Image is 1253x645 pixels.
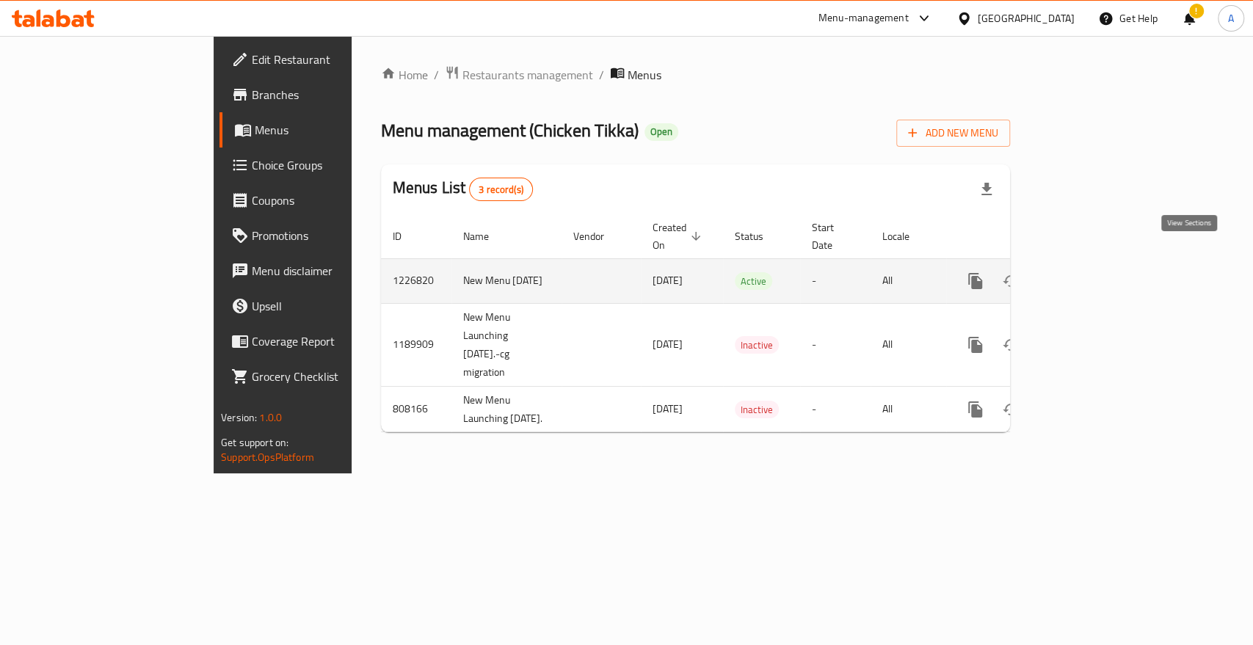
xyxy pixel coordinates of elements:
a: Support.OpsPlatform [221,448,314,467]
span: Coverage Report [252,332,411,350]
span: Start Date [812,219,853,254]
span: Restaurants management [462,66,593,84]
td: - [800,303,871,386]
span: Vendor [573,227,623,245]
span: Coupons [252,192,411,209]
button: Change Status [993,327,1028,362]
span: Upsell [252,297,411,315]
span: Inactive [735,337,779,354]
a: Menu disclaimer [219,253,423,288]
span: Open [644,125,678,138]
span: Choice Groups [252,156,411,174]
span: Created On [653,219,705,254]
div: Export file [969,172,1004,207]
span: Edit Restaurant [252,51,411,68]
div: Menu-management [818,10,909,27]
li: / [434,66,439,84]
span: [DATE] [653,399,683,418]
div: Active [735,272,772,290]
li: / [599,66,604,84]
button: Change Status [993,263,1028,299]
span: ID [393,227,421,245]
span: Grocery Checklist [252,368,411,385]
span: Get support on: [221,433,288,452]
span: [DATE] [653,271,683,290]
th: Actions [946,214,1111,259]
a: Coverage Report [219,324,423,359]
div: Open [644,123,678,141]
span: Menus [255,121,411,139]
a: Edit Restaurant [219,42,423,77]
span: Name [463,227,508,245]
a: Branches [219,77,423,112]
a: Grocery Checklist [219,359,423,394]
span: Locale [882,227,929,245]
span: Version: [221,408,257,427]
span: A [1228,10,1234,26]
span: Menu disclaimer [252,262,411,280]
a: Upsell [219,288,423,324]
button: more [958,263,993,299]
span: Active [735,273,772,290]
a: Restaurants management [445,65,593,84]
div: Inactive [735,336,779,354]
a: Promotions [219,218,423,253]
button: Change Status [993,392,1028,427]
span: [DATE] [653,335,683,354]
a: Menus [219,112,423,147]
span: 1.0.0 [259,408,282,427]
td: New Menu Launching [DATE].-cg migration [451,303,562,386]
span: Status [735,227,782,245]
table: enhanced table [381,214,1111,433]
div: [GEOGRAPHIC_DATA] [978,10,1075,26]
span: 3 record(s) [470,183,532,197]
span: Inactive [735,401,779,418]
button: Add New Menu [896,120,1010,147]
button: more [958,327,993,362]
span: Promotions [252,227,411,244]
td: All [871,303,946,386]
nav: breadcrumb [381,65,1010,84]
span: Branches [252,86,411,103]
span: Menus [628,66,661,84]
h2: Menus List [393,177,533,201]
td: All [871,258,946,303]
td: - [800,386,871,432]
button: more [958,392,993,427]
span: Menu management ( Chicken Tikka ) [381,114,639,147]
span: Add New Menu [908,124,998,142]
a: Coupons [219,183,423,218]
td: New Menu [DATE] [451,258,562,303]
td: All [871,386,946,432]
td: New Menu Launching [DATE]. [451,386,562,432]
td: - [800,258,871,303]
div: Total records count [469,178,533,201]
a: Choice Groups [219,147,423,183]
